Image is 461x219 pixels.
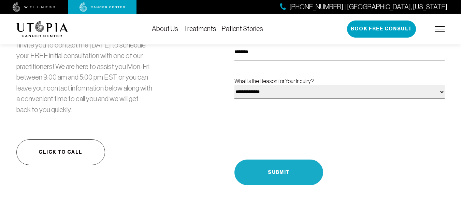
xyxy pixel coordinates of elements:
[280,2,447,12] a: [PHONE_NUMBER] | [GEOGRAPHIC_DATA], [US_STATE]
[184,25,216,32] a: Treatments
[222,25,263,32] a: Patient Stories
[80,2,125,12] img: cancer center
[234,160,323,185] button: Submit
[234,77,445,110] label: What Is the Reason for Your Inquiry?
[347,20,416,38] button: Book Free Consult
[16,40,154,115] p: I invite you to contact me [DATE] to schedule your FREE initial consultation with one of our prac...
[16,139,105,165] a: Click to call
[289,2,447,12] span: [PHONE_NUMBER] | [GEOGRAPHIC_DATA], [US_STATE]
[234,85,445,99] select: What Is the Reason for Your Inquiry?
[234,115,337,141] iframe: Widget containing checkbox for hCaptcha security challenge
[16,21,68,37] img: logo
[435,26,445,32] img: icon-hamburger
[13,2,56,12] img: wellness
[152,25,178,32] a: About Us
